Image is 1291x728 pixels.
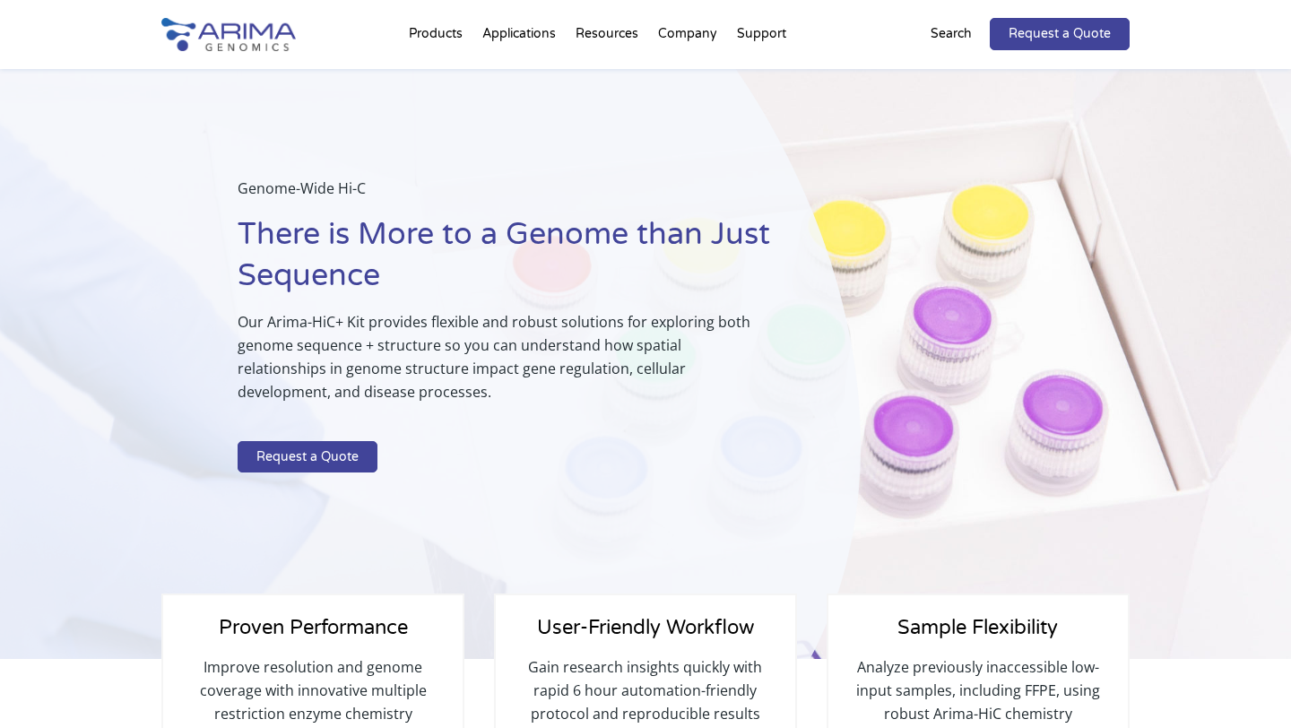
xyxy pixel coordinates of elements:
a: Request a Quote [238,441,377,473]
span: Sample Flexibility [897,616,1058,639]
img: Arima-Genomics-logo [161,18,296,51]
a: Request a Quote [990,18,1130,50]
p: Genome-Wide Hi-C [238,177,771,214]
h1: There is More to a Genome than Just Sequence [238,214,771,310]
p: Our Arima-HiC+ Kit provides flexible and robust solutions for exploring both genome sequence + st... [238,310,771,418]
span: User-Friendly Workflow [537,616,754,639]
p: Search [931,22,972,46]
span: Proven Performance [219,616,408,639]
